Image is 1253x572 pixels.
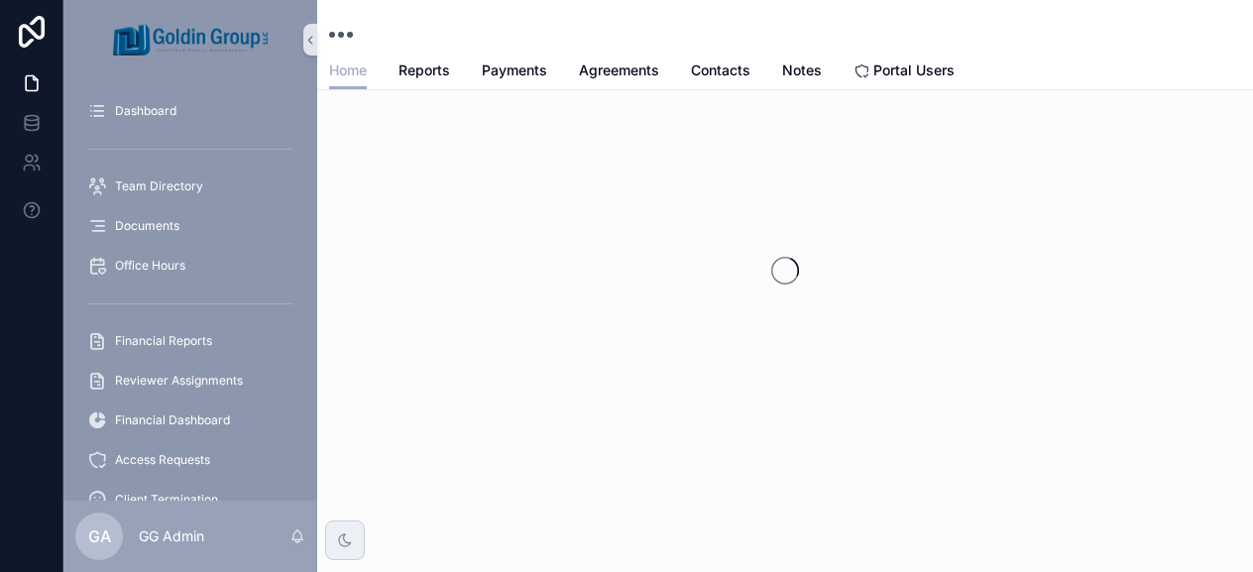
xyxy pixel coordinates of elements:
[88,524,111,548] span: GA
[579,53,659,92] a: Agreements
[782,60,822,80] span: Notes
[115,452,210,468] span: Access Requests
[115,103,176,119] span: Dashboard
[75,402,305,438] a: Financial Dashboard
[75,442,305,478] a: Access Requests
[113,24,268,56] img: App logo
[782,53,822,92] a: Notes
[482,60,547,80] span: Payments
[329,53,367,90] a: Home
[115,333,212,349] span: Financial Reports
[873,60,955,80] span: Portal Users
[854,53,955,92] a: Portal Users
[75,93,305,129] a: Dashboard
[691,60,750,80] span: Contacts
[75,208,305,244] a: Documents
[115,373,243,389] span: Reviewer Assignments
[115,218,179,234] span: Documents
[399,53,450,92] a: Reports
[579,60,659,80] span: Agreements
[399,60,450,80] span: Reports
[691,53,750,92] a: Contacts
[329,60,367,80] span: Home
[139,526,204,546] p: GG Admin
[115,412,230,428] span: Financial Dashboard
[75,323,305,359] a: Financial Reports
[115,258,185,274] span: Office Hours
[115,492,218,508] span: Client Termination
[75,482,305,517] a: Client Termination
[75,363,305,399] a: Reviewer Assignments
[482,53,547,92] a: Payments
[115,178,203,194] span: Team Directory
[75,248,305,284] a: Office Hours
[75,169,305,204] a: Team Directory
[63,79,317,501] div: scrollable content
